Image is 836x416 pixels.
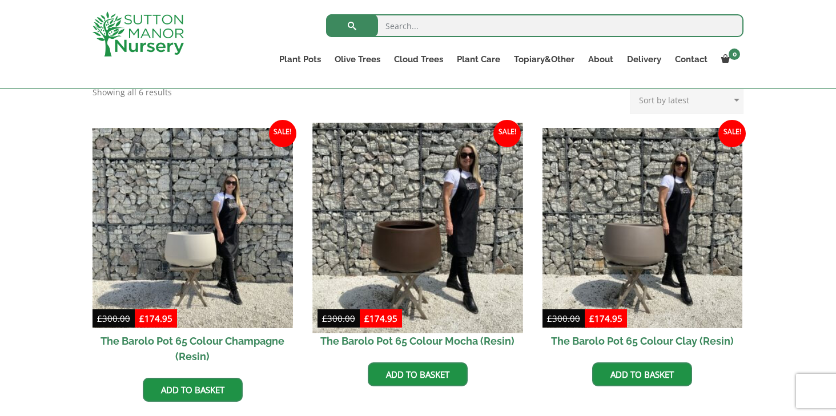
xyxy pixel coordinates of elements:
[542,328,743,354] h2: The Barolo Pot 65 Colour Clay (Resin)
[620,51,668,67] a: Delivery
[272,51,328,67] a: Plant Pots
[547,313,552,324] span: £
[581,51,620,67] a: About
[387,51,450,67] a: Cloud Trees
[93,128,293,369] a: Sale! The Barolo Pot 65 Colour Champagne (Resin)
[668,51,714,67] a: Contact
[326,14,743,37] input: Search...
[269,120,296,147] span: Sale!
[547,313,580,324] bdi: 300.00
[364,313,397,324] bdi: 174.95
[368,362,468,386] a: Add to basket: “The Barolo Pot 65 Colour Mocha (Resin)”
[729,49,740,60] span: 0
[493,120,521,147] span: Sale!
[328,51,387,67] a: Olive Trees
[322,313,327,324] span: £
[139,313,144,324] span: £
[139,313,172,324] bdi: 174.95
[364,313,369,324] span: £
[97,313,130,324] bdi: 300.00
[718,120,746,147] span: Sale!
[542,128,743,328] img: The Barolo Pot 65 Colour Clay (Resin)
[317,128,518,354] a: Sale! The Barolo Pot 65 Colour Mocha (Resin)
[589,313,622,324] bdi: 174.95
[542,128,743,354] a: Sale! The Barolo Pot 65 Colour Clay (Resin)
[317,328,518,354] h2: The Barolo Pot 65 Colour Mocha (Resin)
[93,86,172,99] p: Showing all 6 results
[507,51,581,67] a: Topiary&Other
[93,11,184,56] img: logo
[93,328,293,369] h2: The Barolo Pot 65 Colour Champagne (Resin)
[93,128,293,328] img: The Barolo Pot 65 Colour Champagne (Resin)
[630,86,743,114] select: Shop order
[450,51,507,67] a: Plant Care
[714,51,743,67] a: 0
[143,378,243,402] a: Add to basket: “The Barolo Pot 65 Colour Champagne (Resin)”
[322,313,355,324] bdi: 300.00
[592,362,692,386] a: Add to basket: “The Barolo Pot 65 Colour Clay (Resin)”
[589,313,594,324] span: £
[312,123,522,333] img: The Barolo Pot 65 Colour Mocha (Resin)
[97,313,102,324] span: £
